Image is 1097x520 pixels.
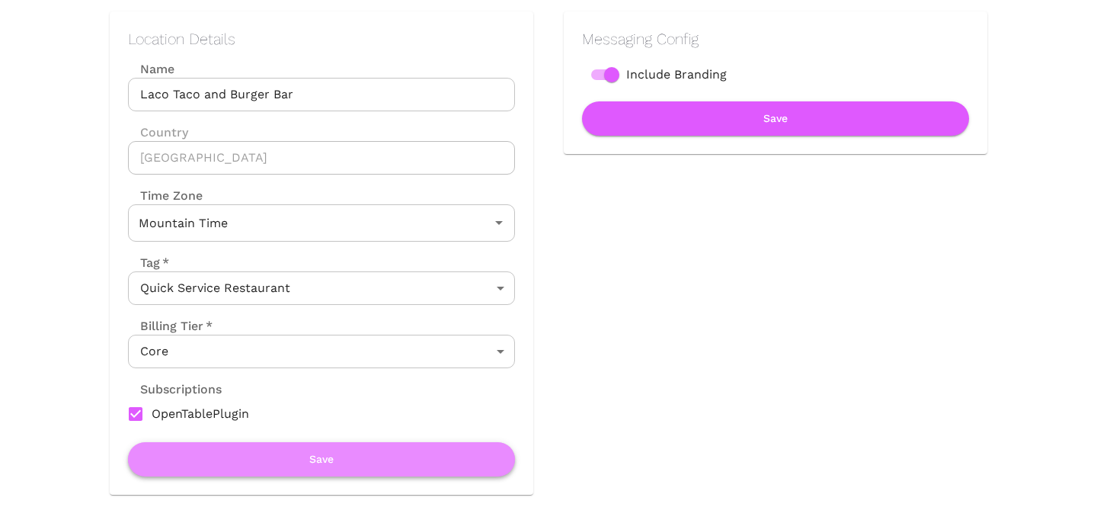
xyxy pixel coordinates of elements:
[128,380,222,398] label: Subscriptions
[582,101,969,136] button: Save
[128,335,515,368] div: Core
[128,442,515,477] button: Save
[582,30,969,48] h2: Messaging Config
[128,187,515,204] label: Time Zone
[128,30,515,48] h2: Location Details
[128,254,169,271] label: Tag
[128,271,515,305] div: Quick Service Restaurant
[626,66,727,84] span: Include Branding
[128,317,213,335] label: Billing Tier
[128,124,515,141] label: Country
[128,60,515,78] label: Name
[152,405,249,423] span: OpenTablePlugin
[488,212,510,233] button: Open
